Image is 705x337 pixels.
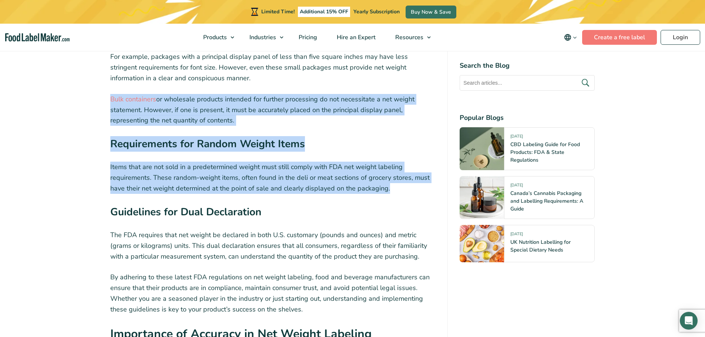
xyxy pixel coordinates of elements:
[386,24,434,51] a: Resources
[110,272,436,314] p: By adhering to these latest FDA regulations on net weight labeling, food and beverage manufacture...
[460,61,595,71] h4: Search the Blog
[510,182,523,191] span: [DATE]
[296,33,318,41] span: Pricing
[247,33,277,41] span: Industries
[510,141,580,164] a: CBD Labeling Guide for Food Products: FDA & State Regulations
[406,6,456,18] a: Buy Now & Save
[110,205,261,219] strong: Guidelines for Dual Declaration
[680,312,698,330] div: Open Intercom Messenger
[510,239,571,253] a: UK Nutrition Labelling for Special Dietary Needs
[582,30,657,45] a: Create a free label
[110,137,305,151] strong: Requirements for Random Weight Items
[353,8,400,15] span: Yearly Subscription
[110,94,436,126] p: or wholesale products intended for further processing do not necessitate a net weight statement. ...
[460,75,595,91] input: Search articles...
[460,113,595,123] h4: Popular Blogs
[261,8,295,15] span: Limited Time!
[510,134,523,142] span: [DATE]
[510,190,583,212] a: Canada’s Cannabis Packaging and Labelling Requirements: A Guide
[510,231,523,240] span: [DATE]
[335,33,376,41] span: Hire an Expert
[240,24,287,51] a: Industries
[194,24,238,51] a: Products
[289,24,325,51] a: Pricing
[661,30,700,45] a: Login
[110,230,436,262] p: The FDA requires that net weight be declared in both U.S. customary (pounds and ounces) and metri...
[298,7,350,17] span: Additional 15% OFF
[327,24,384,51] a: Hire an Expert
[201,33,228,41] span: Products
[110,41,436,84] p: Certain small packages may be exempt from some of the standard FDA net weight labeling requiremen...
[110,162,436,193] p: Items that are not sold in a predetermined weight must still comply with FDA net weight labeling ...
[393,33,424,41] span: Resources
[110,95,156,104] a: Bulk containers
